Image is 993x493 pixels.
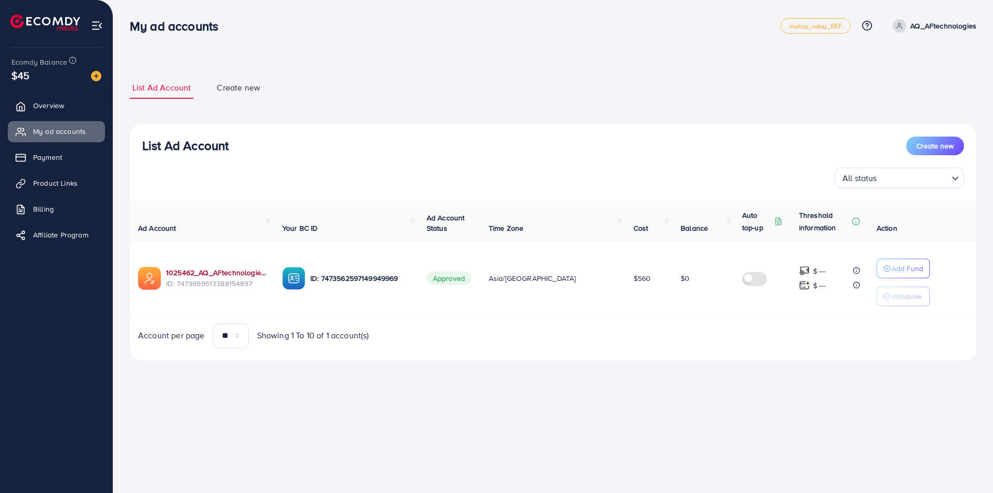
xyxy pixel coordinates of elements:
[91,71,101,81] img: image
[11,57,67,67] span: Ecomdy Balance
[489,223,523,233] span: Time Zone
[880,169,947,186] input: Search for option
[138,330,205,341] span: Account per page
[257,330,369,341] span: Showing 1 To 10 of 1 account(s)
[840,171,879,186] span: All status
[799,280,810,291] img: top-up amount
[310,272,410,285] p: ID: 7473562597149949969
[892,262,923,275] p: Add Fund
[132,82,191,94] span: List Ad Account
[877,223,897,233] span: Action
[742,209,772,234] p: Auto top-up
[681,273,689,283] span: $0
[427,272,471,285] span: Approved
[877,259,930,278] button: Add Fund
[33,230,88,240] span: Affiliate Program
[130,19,227,34] h3: My ad accounts
[166,278,266,289] span: ID: 7473699513388154897
[681,223,708,233] span: Balance
[11,68,29,83] span: $45
[138,223,176,233] span: Ad Account
[489,273,576,283] span: Asia/[GEOGRAPHIC_DATA]
[634,273,651,283] span: $560
[789,23,842,29] span: metap_oday_REF
[916,141,954,151] span: Create new
[33,100,64,111] span: Overview
[138,267,161,290] img: ic-ads-acc.e4c84228.svg
[799,265,810,276] img: top-up amount
[217,82,260,94] span: Create new
[8,225,105,245] a: Affiliate Program
[33,204,54,214] span: Billing
[910,20,976,32] p: AQ_AFtechnologies
[877,287,930,306] button: Withdraw
[282,223,318,233] span: Your BC ID
[813,279,826,292] p: $ ---
[8,121,105,142] a: My ad accounts
[8,147,105,168] a: Payment
[889,19,976,33] a: AQ_AFtechnologies
[813,265,826,277] p: $ ---
[91,20,103,32] img: menu
[33,178,78,188] span: Product Links
[949,446,985,485] iframe: Chat
[835,168,964,188] div: Search for option
[282,267,305,290] img: ic-ba-acc.ded83a64.svg
[906,137,964,155] button: Create new
[892,290,922,303] p: Withdraw
[780,18,851,34] a: metap_oday_REF
[8,173,105,193] a: Product Links
[8,199,105,219] a: Billing
[8,95,105,116] a: Overview
[166,267,266,278] a: 1025462_AQ_AFtechnologies_1740106272252
[799,209,850,234] p: Threshold information
[166,267,266,289] div: <span class='underline'>1025462_AQ_AFtechnologies_1740106272252</span></br>7473699513388154897
[33,126,86,137] span: My ad accounts
[10,14,80,31] img: logo
[33,152,62,162] span: Payment
[427,213,465,233] span: Ad Account Status
[142,138,229,153] h3: List Ad Account
[634,223,649,233] span: Cost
